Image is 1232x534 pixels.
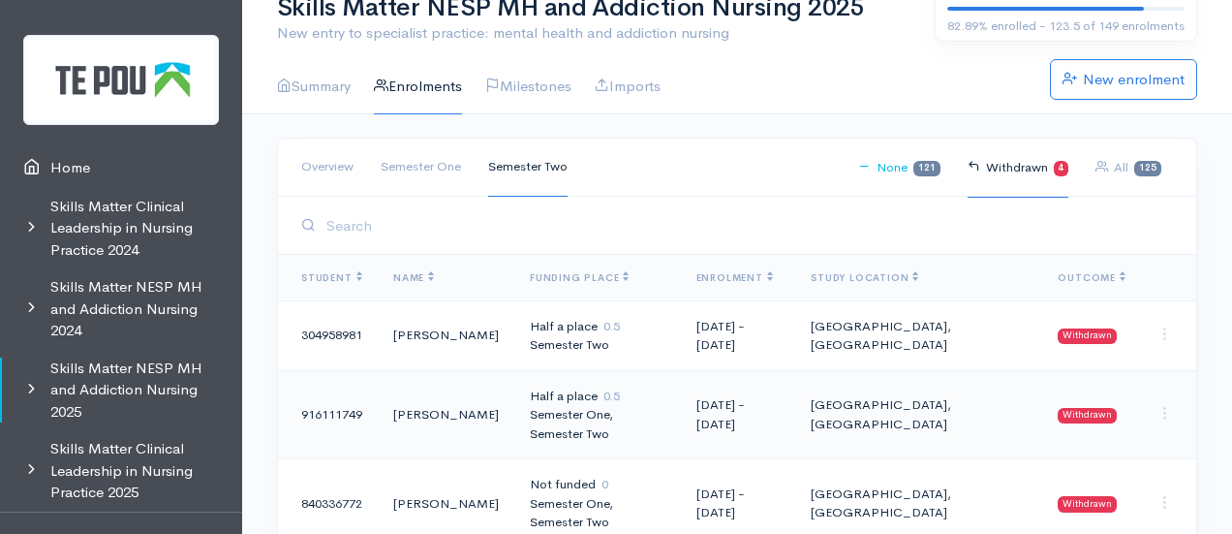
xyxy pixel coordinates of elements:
div: 82.89% enrolled - 123.5 of 149 enrolments [947,16,1185,36]
span: Funding Place [530,271,629,284]
span: Enrolment [696,271,773,284]
b: 125 [1139,162,1156,173]
td: Half a place [514,370,681,459]
td: [PERSON_NAME] [378,300,514,370]
span: Student [301,271,362,284]
a: Semester One [381,138,461,197]
b: 4 [1058,162,1063,173]
a: Semester Two [488,138,568,197]
span: 0 [601,476,608,492]
a: Summary [277,59,351,114]
td: [DATE] - [DATE] [681,370,796,459]
span: Withdrawn [1058,408,1117,424]
a: Overview [301,138,354,197]
td: [DATE] - [DATE] [681,300,796,370]
a: All125 [1095,138,1161,198]
a: New enrolment [1050,59,1197,100]
span: Withdrawn [1058,329,1117,344]
a: Milestones [485,59,571,114]
a: Withdrawn4 [968,138,1069,198]
img: Te Pou [23,35,219,125]
span: Outcome [1058,271,1125,284]
td: 304958981 [278,300,378,370]
a: Imports [595,59,661,114]
div: Semester One, Semester Two [530,494,665,532]
td: Half a place [514,300,681,370]
span: Withdrawn [1058,496,1117,512]
div: Semester Two [530,335,665,355]
input: Search [321,205,1173,245]
p: New entry to specialist practice: mental health and addiction nursing [277,22,911,45]
span: 0.5 [603,388,620,404]
a: None121 [858,138,940,198]
span: Name [393,271,434,284]
div: Semester One, Semester Two [530,405,665,443]
td: [GEOGRAPHIC_DATA], [GEOGRAPHIC_DATA] [795,300,1042,370]
a: Enrolments [374,59,462,114]
span: 0.5 [603,318,620,334]
td: [GEOGRAPHIC_DATA], [GEOGRAPHIC_DATA] [795,370,1042,459]
td: 916111749 [278,370,378,459]
b: 121 [918,162,936,173]
td: [PERSON_NAME] [378,370,514,459]
span: Study Location [811,271,918,284]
